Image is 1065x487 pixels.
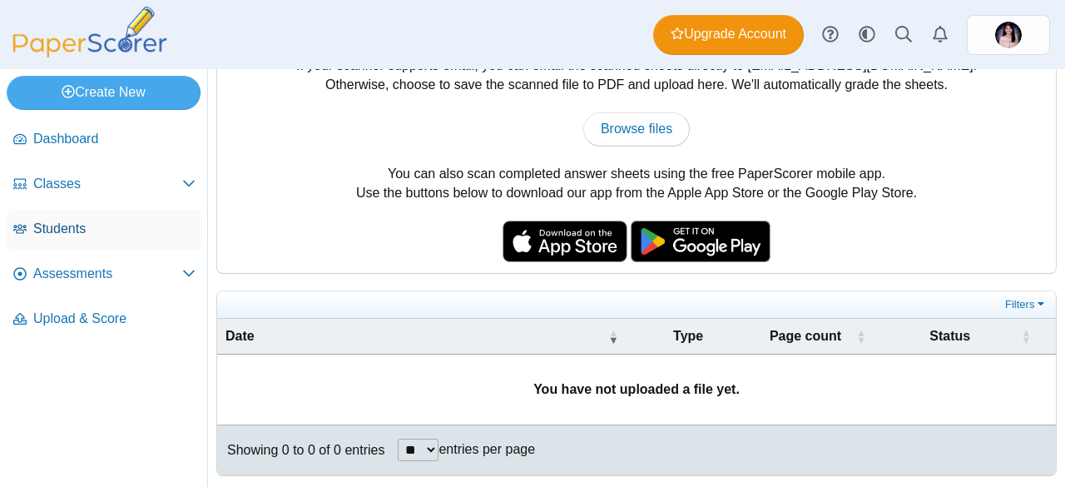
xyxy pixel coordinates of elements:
label: entries per page [438,442,535,456]
span: Classes [33,175,182,193]
span: Assessments [33,265,182,283]
span: Browse files [601,122,672,136]
span: Status : Activate to sort [1021,328,1031,345]
span: Dashboard [33,130,196,148]
span: Type [635,327,742,345]
span: Page count : Activate to sort [856,328,866,345]
a: Dashboard [7,120,202,160]
a: Filters [1001,296,1052,313]
img: google-play-badge.png [631,221,770,262]
span: Upload & Score [33,310,196,328]
div: Showing 0 to 0 of 0 entries [217,425,384,475]
span: Jessa Miranda [995,22,1022,48]
a: Create New [7,76,201,109]
a: Assessments [7,255,202,295]
span: Students [33,220,196,238]
a: Alerts [922,17,958,53]
a: Students [7,210,202,250]
a: Classes [7,165,202,205]
span: Status [883,327,1018,345]
span: Date [225,327,605,345]
img: apple-store-badge.svg [503,221,627,262]
span: Upgrade Account [671,25,786,43]
a: ps.mH4NDnJFM5fDpObZ [967,15,1050,55]
a: Browse files [583,112,690,146]
a: Upgrade Account [653,15,804,55]
img: ps.mH4NDnJFM5fDpObZ [995,22,1022,48]
span: Date : Activate to remove sorting [608,328,618,345]
div: You can scan completed answer sheets using any standard scanner. If your scanner supports email, ... [217,33,1056,273]
span: Page count [758,327,852,345]
a: Upload & Score [7,300,202,340]
a: PaperScorer [7,46,173,60]
img: PaperScorer [7,7,173,57]
b: You have not uploaded a file yet. [533,382,740,396]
